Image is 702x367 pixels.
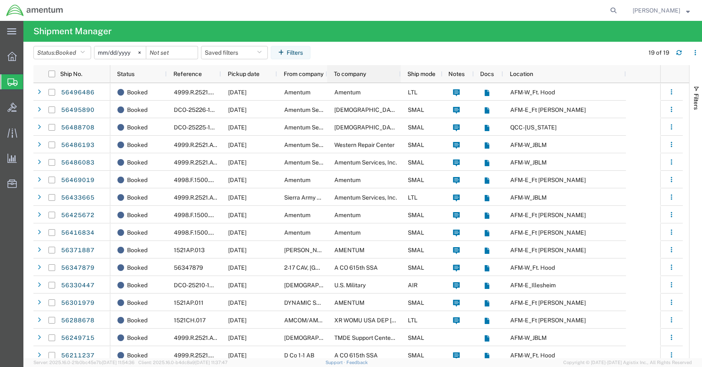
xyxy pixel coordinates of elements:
[6,4,64,17] img: logo
[284,247,433,253] span: JACKSON AIRCRAFT WEIGHING SYSTEMS LLC
[174,264,203,271] span: 56347879
[407,71,435,77] span: Ship mode
[61,156,95,170] a: 56486083
[284,142,347,148] span: Amentum Services, Inc.
[127,259,148,276] span: Booked
[127,189,148,206] span: Booked
[334,212,361,218] span: Amentum
[127,347,148,364] span: Booked
[56,49,76,56] span: Booked
[334,177,361,183] span: Amentum
[284,334,487,341] span: US Army TMDE Support Center - White Sands
[61,86,95,99] a: 56496486
[127,311,148,329] span: Booked
[334,334,410,341] span: TMDE Support Center - JBLM
[127,171,148,189] span: Booked
[127,119,148,136] span: Booked
[334,71,366,77] span: To company
[138,360,228,365] span: Client: 2025.16.0-b4dc8a9
[174,89,260,96] span: 4999.R.2521.BH.BE.0P.FCAR.00
[408,247,424,253] span: SMAL
[510,106,586,113] span: AFM-E_Ft Campbell
[174,177,261,183] span: 4998.F.1500.AA.AA.00.0000.00
[510,89,555,96] span: AFM-W_Ft. Hood
[228,159,247,166] span: 08/13/2025
[228,317,247,324] span: 07/24/2025
[61,104,95,117] a: 56495890
[408,229,424,236] span: SMAL
[94,46,146,59] input: Not set
[284,159,347,166] span: Amentum Services, Inc.
[228,177,247,183] span: 08/12/2025
[127,206,148,224] span: Booked
[408,299,424,306] span: SMAL
[480,71,494,77] span: Docs
[408,89,417,96] span: LTL
[408,317,417,324] span: LTL
[173,71,202,77] span: Reference
[334,282,366,289] span: U.S. Military
[174,142,264,148] span: 4999.R.2521.AW.AM.0F.YWKM.00
[127,101,148,119] span: Booked
[510,264,555,271] span: AFM-W_Ft. Hood
[284,264,432,271] span: 2-17 CAV, Erbil Air Base, Iraq
[228,229,247,236] span: 08/06/2025
[174,282,228,289] span: DCO-25210-166052
[448,71,465,77] span: Notes
[408,142,424,148] span: SMAL
[127,84,148,101] span: Booked
[61,296,95,310] a: 56301979
[117,71,135,77] span: Status
[228,352,247,359] span: 07/16/2025
[61,332,95,345] a: 56249715
[228,334,247,341] span: 07/21/2025
[284,352,314,359] span: D Co 1-1 AB
[127,329,148,347] span: Booked
[408,194,417,201] span: LTL
[334,352,378,359] span: A CO 615th SSA
[334,264,378,271] span: A CO 615th SSA
[228,142,247,148] span: 08/13/2025
[61,209,95,222] a: 56425672
[334,89,361,96] span: Amentum
[510,124,557,131] span: QCC-Texas
[174,299,203,306] span: 1521AP.011
[284,71,323,77] span: From company
[510,352,555,359] span: AFM-W_Ft. Hood
[334,317,408,324] span: XR WOMU USA DEP CORPUS CHRISTI
[284,229,310,236] span: Amentum
[334,229,361,236] span: Amentum
[693,94,699,110] span: Filters
[174,334,264,341] span: 4999.R.2521.AW.AM.0F.YWKM.00
[174,247,205,253] span: 1521AP.013
[174,212,261,218] span: 4998.F.1500.AA.AA.00.0000.00
[284,212,310,218] span: Amentum
[61,314,95,327] a: 56288678
[284,177,310,183] span: Amentum
[510,212,586,218] span: AFM-E_Ft Campbell
[228,124,247,131] span: 08/14/2025
[33,360,135,365] span: Server: 2025.16.0-21b0bc45e7b
[127,294,148,311] span: Booked
[326,360,346,365] a: Support
[510,142,547,148] span: AFM-W_JBLM
[228,247,247,253] span: 08/04/2025
[563,359,692,366] span: Copyright © [DATE]-[DATE] Agistix Inc., All Rights Reserved
[284,124,347,131] span: Amentum Services, Inc.
[408,334,424,341] span: SMAL
[271,46,310,59] button: Filters
[510,317,586,324] span: AFM-E_Ft Bragg
[510,177,586,183] span: AFM-E_Ft Campbell
[510,334,547,341] span: AFM-W_JBLM
[284,299,387,306] span: DYNAMIC SOLUTIONS SYSTEMS INC.
[174,352,260,359] span: 4999.R.2521.BC.AZ.0K.CAVA.00
[127,224,148,241] span: Booked
[61,279,95,292] a: 56330447
[61,121,95,134] a: 56488708
[61,191,95,205] a: 56433665
[284,317,339,324] span: AMCOM/AMENTUM
[61,261,95,275] a: 56347879
[127,154,148,171] span: Booked
[61,226,95,240] a: 56416834
[61,349,95,362] a: 56211237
